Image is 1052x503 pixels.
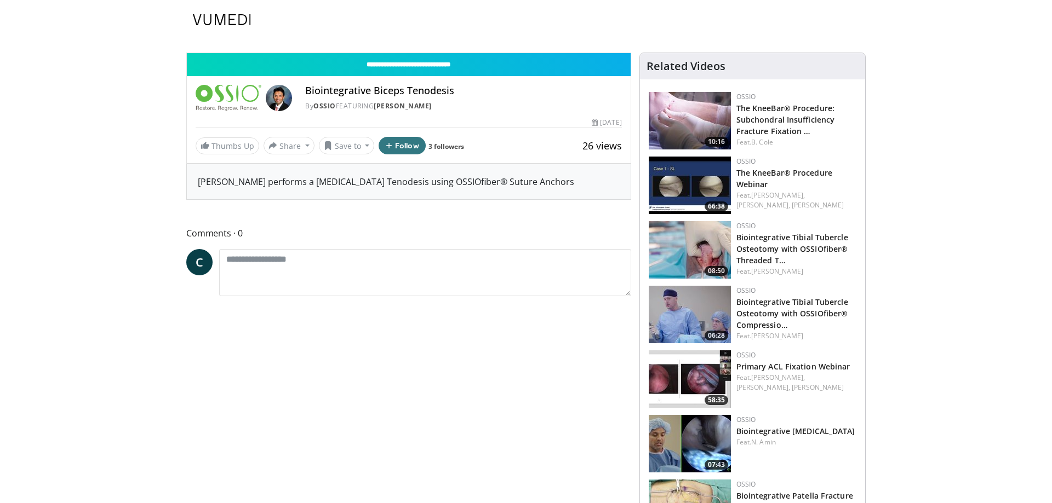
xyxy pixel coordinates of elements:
[649,350,731,408] img: 260ca433-3e9d-49fb-8f61-f00fa1ab23ce.150x105_q85_crop-smart_upscale.jpg
[196,85,261,111] img: OSSIO
[647,60,725,73] h4: Related Videos
[736,373,856,392] div: Feat.
[649,157,731,214] img: fc62288f-2adf-48f5-a98b-740dd39a21f3.150x105_q85_crop-smart_upscale.jpg
[736,157,756,166] a: OSSIO
[736,200,790,210] a: [PERSON_NAME],
[736,383,790,392] a: [PERSON_NAME],
[751,437,776,447] a: N. Amin
[705,331,728,340] span: 06:28
[792,200,844,210] a: [PERSON_NAME]
[193,14,251,25] img: VuMedi Logo
[736,267,856,276] div: Feat.
[266,85,292,111] img: Avatar
[649,221,731,279] img: 14934b67-7d06-479f-8b24-1e3c477188f5.150x105_q85_crop-smart_upscale.jpg
[305,85,622,97] h4: Biointegrative Biceps Tenodesis
[736,137,856,147] div: Feat.
[264,137,315,154] button: Share
[196,137,259,154] a: Thumbs Up
[751,331,803,340] a: [PERSON_NAME]
[428,142,464,151] a: 3 followers
[705,201,728,211] span: 66:38
[751,267,803,276] a: [PERSON_NAME]
[736,221,756,230] a: OSSIO
[736,296,856,330] h3: Biointegrative Tibial Tubercle Osteotomy with OSSIOfiber® Compression Screws
[186,249,213,275] a: C
[649,415,731,472] a: 07:43
[705,460,728,470] span: 07:43
[736,190,856,210] div: Feat.
[736,102,856,136] h3: The KneeBar® Procedure: Subchondral Insufficiency Fracture Fixation of the Knee
[592,118,621,128] div: [DATE]
[319,137,375,154] button: Save to
[736,437,856,447] div: Feat.
[736,103,835,136] a: The KneeBar® Procedure: Subchondral Insufficiency Fracture Fixation …
[649,286,731,343] a: 06:28
[736,426,855,436] a: Biointegrative [MEDICAL_DATA]
[649,157,731,214] a: 66:38
[374,101,432,111] a: [PERSON_NAME]
[736,92,756,101] a: OSSIO
[705,266,728,276] span: 08:50
[186,226,631,240] span: Comments 0
[736,415,756,424] a: OSSIO
[649,221,731,279] a: 08:50
[751,373,805,382] a: [PERSON_NAME],
[736,350,756,360] a: OSSIO
[187,164,631,199] div: [PERSON_NAME] performs a [MEDICAL_DATA] Tenodesis using OSSIOfiber® Suture Anchors
[582,139,622,152] span: 26 views
[305,101,622,111] div: By FEATURING
[751,137,773,147] a: B. Cole
[649,92,731,149] a: 10:16
[751,190,805,200] a: [PERSON_NAME],
[736,231,856,265] h3: Biointegrative Tibial Tubercle Osteotomy with OSSIOfiber® Threaded Trimmable Fixation Nails
[705,395,728,405] span: 58:35
[649,350,731,408] a: 58:35
[736,167,832,189] a: The KneeBar® Procedure Webinar
[736,297,848,330] a: Biointegrative Tibial Tubercle Osteotomy with OSSIOfiber® Compressio…
[736,361,850,372] a: Primary ACL Fixation Webinar
[649,286,731,343] img: 2fac5f83-3fa8-46d6-96c1-ffb83ee82a09.150x105_q85_crop-smart_upscale.jpg
[649,92,731,149] img: c7fa0e63-843a-41fb-b12c-ba711dda1bcc.150x105_q85_crop-smart_upscale.jpg
[705,137,728,147] span: 10:16
[736,479,756,489] a: OSSIO
[736,331,856,341] div: Feat.
[649,415,731,472] img: 3fbd5ba4-9555-46dd-8132-c1644086e4f5.150x105_q85_crop-smart_upscale.jpg
[792,383,844,392] a: [PERSON_NAME]
[736,232,848,265] a: Biointegrative Tibial Tubercle Osteotomy with OSSIOfiber® Threaded T…
[379,137,426,154] button: Follow
[736,286,756,295] a: OSSIO
[313,101,336,111] a: OSSIO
